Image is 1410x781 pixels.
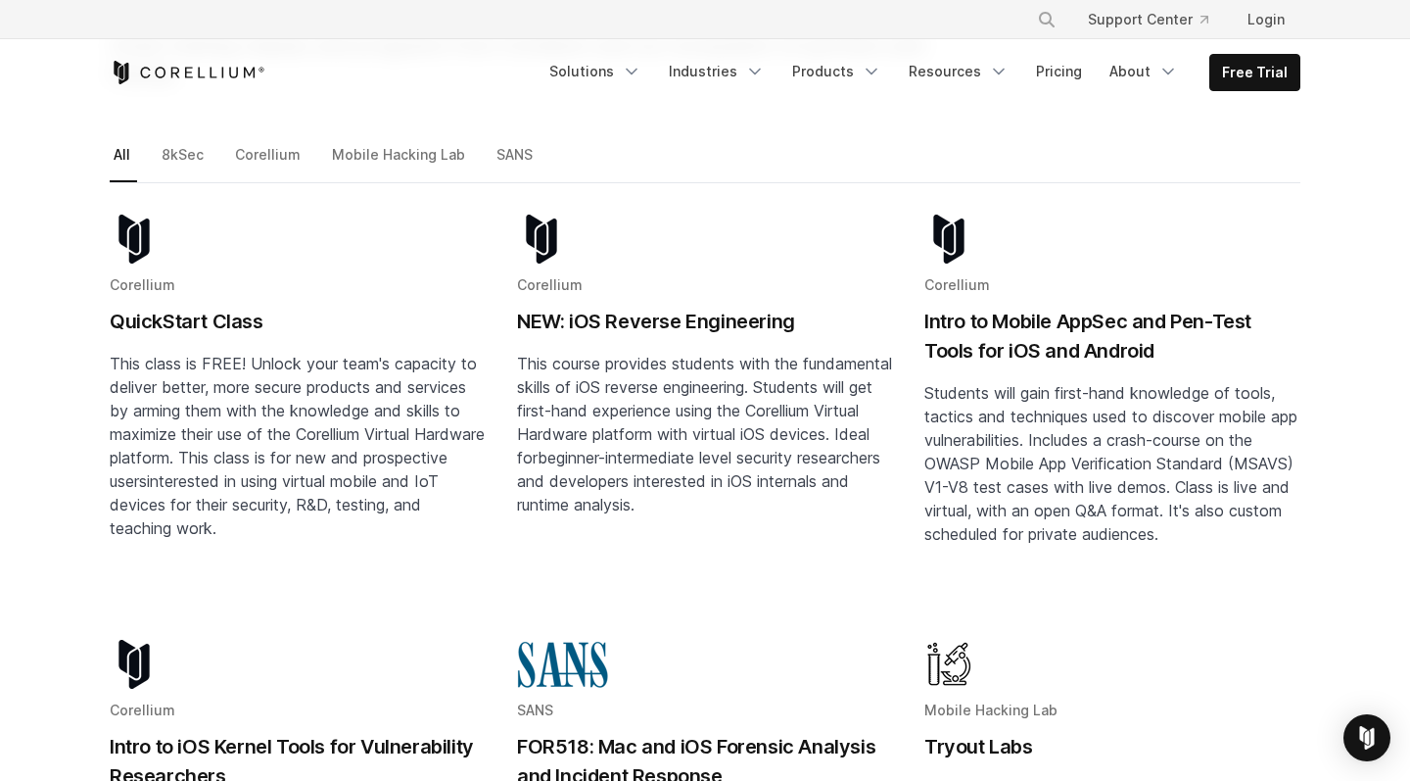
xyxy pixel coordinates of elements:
[110,471,439,538] span: interested in using virtual mobile and IoT devices for their security, R&D, testing, and teaching...
[517,215,566,264] img: corellium-logo-icon-dark
[924,383,1297,544] span: Students will gain first-hand knowledge of tools, tactics and techniques used to discover mobile ...
[517,352,893,516] p: This course provides students with the fundamental skills of iOS reverse engineering. Students wi...
[924,702,1057,718] span: Mobile Hacking Lab
[924,215,973,264] img: corellium-logo-icon-dark
[110,276,175,293] span: Corellium
[493,142,540,183] a: SANS
[1210,55,1299,90] a: Free Trial
[657,54,776,89] a: Industries
[517,215,893,609] a: Blog post summary: NEW: iOS Reverse Engineering
[924,307,1300,366] h2: Intro to Mobile AppSec and Pen-Test Tools for iOS and Android
[924,640,973,689] img: Mobile Hacking Lab - Graphic Only
[110,702,175,718] span: Corellium
[158,142,211,183] a: 8kSec
[517,307,893,336] h2: NEW: iOS Reverse Engineering
[538,54,1300,91] div: Navigation Menu
[110,354,485,491] span: This class is FREE! Unlock your team's capacity to deliver better, more secure products and servi...
[1232,2,1300,37] a: Login
[231,142,307,183] a: Corellium
[517,448,880,514] span: beginner-intermediate level security researchers and developers interested in iOS internals and r...
[1098,54,1190,89] a: About
[1343,714,1390,761] div: Open Intercom Messenger
[110,307,486,336] h2: QuickStart Class
[517,276,583,293] span: Corellium
[110,215,159,264] img: corellium-logo-icon-dark
[1013,2,1300,37] div: Navigation Menu
[517,640,609,689] img: sans-logo-cropped
[110,215,486,609] a: Blog post summary: QuickStart Class
[780,54,893,89] a: Products
[1029,2,1064,37] button: Search
[538,54,653,89] a: Solutions
[897,54,1020,89] a: Resources
[924,276,990,293] span: Corellium
[517,702,553,718] span: SANS
[924,732,1300,761] h2: Tryout Labs
[110,61,265,84] a: Corellium Home
[110,142,137,183] a: All
[924,215,1300,609] a: Blog post summary: Intro to Mobile AppSec and Pen-Test Tools for iOS and Android
[1024,54,1094,89] a: Pricing
[110,640,159,689] img: corellium-logo-icon-dark
[1072,2,1224,37] a: Support Center
[328,142,472,183] a: Mobile Hacking Lab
